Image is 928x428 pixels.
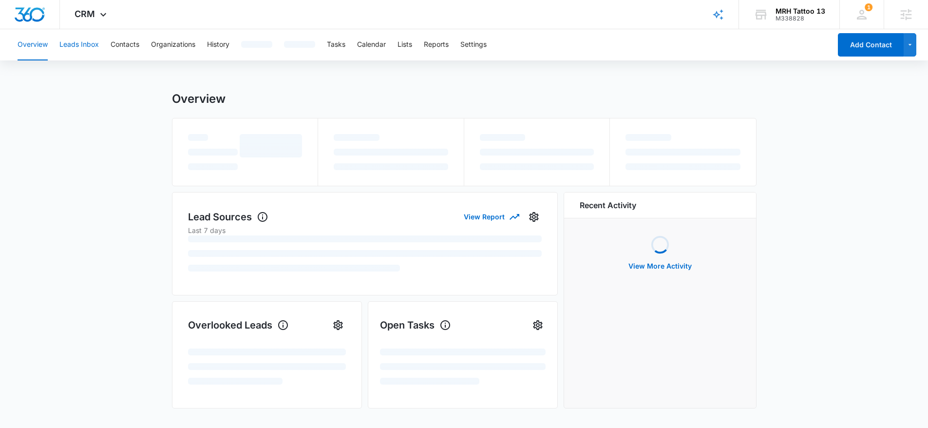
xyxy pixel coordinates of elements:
[357,29,386,60] button: Calendar
[188,210,268,224] h1: Lead Sources
[460,29,487,60] button: Settings
[207,29,229,60] button: History
[865,3,872,11] span: 1
[330,317,346,333] button: Settings
[75,9,95,19] span: CRM
[526,209,542,225] button: Settings
[776,15,825,22] div: account id
[619,254,701,278] button: View More Activity
[424,29,449,60] button: Reports
[865,3,872,11] div: notifications count
[776,7,825,15] div: account name
[327,29,345,60] button: Tasks
[530,317,546,333] button: Settings
[111,29,139,60] button: Contacts
[838,33,904,57] button: Add Contact
[464,208,518,225] button: View Report
[188,318,289,332] h1: Overlooked Leads
[172,92,226,106] h1: Overview
[151,29,195,60] button: Organizations
[59,29,99,60] button: Leads Inbox
[580,199,636,211] h6: Recent Activity
[18,29,48,60] button: Overview
[398,29,412,60] button: Lists
[188,225,542,235] p: Last 7 days
[380,318,451,332] h1: Open Tasks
